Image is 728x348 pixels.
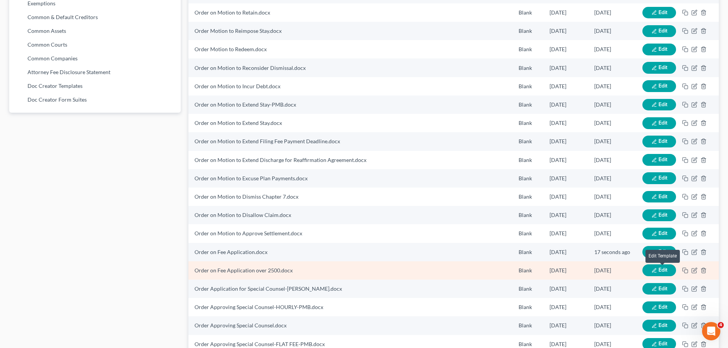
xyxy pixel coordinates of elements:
td: [DATE] [543,22,588,40]
td: Blank [512,114,543,132]
td: Order on Motion to Extend Filing Fee Payment Deadline.docx [188,132,512,151]
td: Order on Fee Application.docx [188,243,512,261]
td: [DATE] [588,132,636,151]
td: 17 seconds ago [588,243,636,261]
span: Edit [658,83,667,89]
td: [DATE] [588,40,636,58]
td: [DATE] [543,261,588,280]
a: Attorney Fee Disclosure Statement [9,65,181,79]
td: Blank [512,224,543,243]
td: Blank [512,40,543,58]
span: Edit [658,193,667,200]
td: Order Application for Special Counsel-[PERSON_NAME].docx [188,280,512,298]
span: Edit [658,120,667,126]
a: Common & Default Creditors [9,10,181,24]
span: Edit [658,46,667,52]
td: Order on Fee Application over 2500.docx [188,261,512,280]
td: Order on Motion to Dismiss Chapter 7.docx [188,188,512,206]
span: Edit [658,175,667,181]
td: [DATE] [588,298,636,316]
td: Order Approving Special Counsel-HOURLY-PMB.docx [188,298,512,316]
button: Edit [642,62,676,74]
td: [DATE] [588,3,636,22]
td: [DATE] [543,224,588,243]
td: [DATE] [543,188,588,206]
a: Common Courts [9,38,181,52]
button: Edit [642,301,676,313]
td: [DATE] [543,95,588,114]
span: Edit [658,304,667,310]
td: [DATE] [588,224,636,243]
span: Edit [658,28,667,34]
td: [DATE] [588,280,636,298]
td: [DATE] [588,77,636,95]
td: Blank [512,95,543,114]
td: [DATE] [543,58,588,77]
td: [DATE] [543,3,588,22]
td: Order on Motion to Disallow Claim.docx [188,206,512,224]
td: Blank [512,280,543,298]
td: [DATE] [543,114,588,132]
a: Common Assets [9,24,181,38]
td: Blank [512,298,543,316]
button: Edit [642,136,676,147]
td: Blank [512,58,543,77]
button: Edit [642,7,676,19]
a: Common Companies [9,52,181,65]
td: [DATE] [588,188,636,206]
button: Edit [642,264,676,276]
td: Order on Motion to Extend Discharge for Reaffirmation Agreement.docx [188,151,512,169]
td: Blank [512,261,543,280]
td: [DATE] [588,316,636,335]
td: [DATE] [588,261,636,280]
a: Doc Creator Form Suites [9,93,181,107]
span: Edit [658,285,667,292]
span: Edit [658,230,667,236]
td: [DATE] [543,206,588,224]
button: Edit [642,246,676,258]
td: Order Approving Special Counsel.docx [188,316,512,335]
td: [DATE] [588,22,636,40]
td: [DATE] [588,151,636,169]
td: [DATE] [543,151,588,169]
button: Edit [642,154,676,166]
span: 4 [718,322,724,328]
button: Edit [642,44,676,55]
td: [DATE] [588,114,636,132]
td: [DATE] [543,243,588,261]
td: [DATE] [543,77,588,95]
td: [DATE] [588,58,636,77]
td: Order on Motion to Incur Debt.docx [188,77,512,95]
button: Edit [642,117,676,129]
span: Edit [658,267,667,273]
td: Blank [512,151,543,169]
button: Edit [642,320,676,332]
button: Edit [642,99,676,111]
td: Order on Motion to Extend Stay.docx [188,114,512,132]
div: Edit Template [645,250,680,262]
td: Blank [512,22,543,40]
td: [DATE] [588,206,636,224]
td: Blank [512,188,543,206]
td: [DATE] [543,169,588,188]
td: [DATE] [588,95,636,114]
iframe: Intercom live chat [702,322,720,340]
button: Edit [642,283,676,295]
span: Edit [658,101,667,108]
td: Order on Motion to Approve Settlement.docx [188,224,512,243]
td: [DATE] [543,132,588,151]
td: Blank [512,169,543,188]
button: Edit [642,228,676,240]
button: Edit [642,209,676,221]
td: Order on Motion to Retain.docx [188,3,512,22]
span: Edit [658,212,667,218]
span: Edit [658,322,667,329]
span: Edit [658,340,667,347]
button: Edit [642,25,676,37]
button: Edit [642,80,676,92]
td: [DATE] [543,40,588,58]
td: Blank [512,243,543,261]
td: [DATE] [588,169,636,188]
td: Blank [512,3,543,22]
td: Order on Motion to Extend Stay-PMB.docx [188,95,512,114]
